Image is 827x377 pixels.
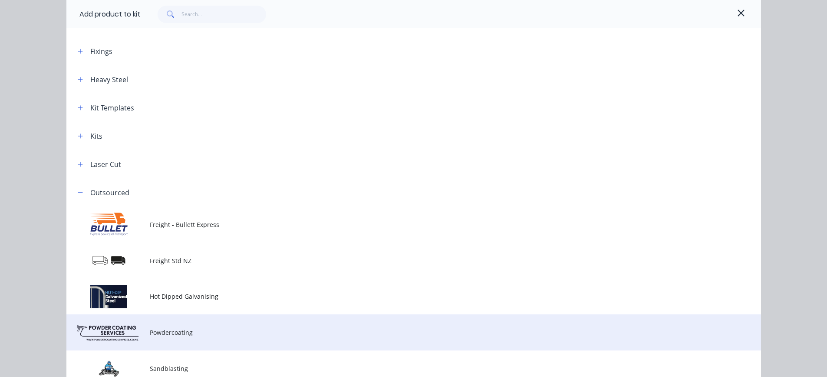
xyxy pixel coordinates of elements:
[90,46,112,57] div: Fixings
[181,6,266,23] input: Search...
[90,159,121,170] div: Laser Cut
[150,220,639,229] span: Freight - Bullett Express
[90,74,128,85] div: Heavy Steel
[90,131,102,141] div: Kits
[90,103,134,113] div: Kit Templates
[150,328,639,337] span: Powdercoating
[79,9,140,20] div: Add product to kit
[150,292,639,301] span: Hot Dipped Galvanising
[150,256,639,265] span: Freight Std NZ
[150,364,639,373] span: Sandblasting
[90,187,129,198] div: Outsourced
